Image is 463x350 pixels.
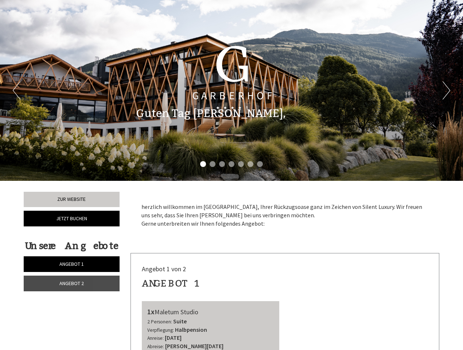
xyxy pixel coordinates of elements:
[173,318,187,325] b: Suite
[443,81,450,100] button: Next
[141,203,429,228] p: herzlich willkommen im [GEOGRAPHIC_DATA], Ihrer Rückzugsoase ganz im Zeichen von Silent Luxury. W...
[147,335,164,341] small: Anreise:
[147,343,164,350] small: Abreise:
[59,261,84,267] span: Angebot 1
[136,108,286,120] h1: Guten Tag [PERSON_NAME],
[142,277,201,290] div: Angebot 1
[147,327,174,333] small: Verpflegung:
[165,334,182,341] b: [DATE]
[165,342,223,350] b: [PERSON_NAME][DATE]
[175,326,207,333] b: Halbpension
[59,280,84,287] span: Angebot 2
[147,307,155,316] b: 1x
[24,192,120,207] a: Zur Website
[142,265,186,273] span: Angebot 1 von 2
[24,239,120,253] div: Unsere Angebote
[147,307,274,317] div: Maletum Studio
[147,319,172,325] small: 2 Personen:
[13,81,20,100] button: Previous
[24,211,120,226] a: Jetzt buchen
